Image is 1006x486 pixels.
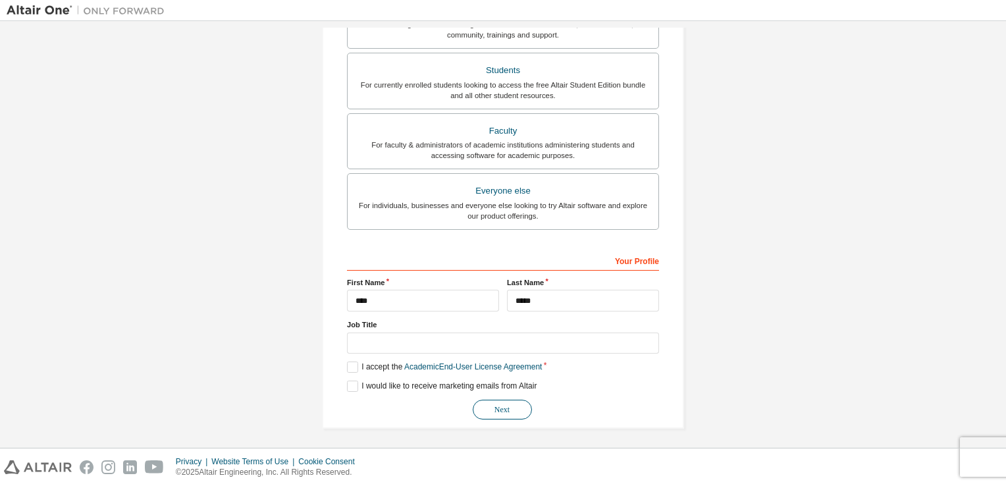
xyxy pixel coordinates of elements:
[176,456,211,467] div: Privacy
[356,122,650,140] div: Faculty
[80,460,93,474] img: facebook.svg
[347,250,659,271] div: Your Profile
[356,80,650,101] div: For currently enrolled students looking to access the free Altair Student Edition bundle and all ...
[123,460,137,474] img: linkedin.svg
[7,4,171,17] img: Altair One
[356,19,650,40] div: For existing customers looking to access software downloads, HPC resources, community, trainings ...
[473,400,532,419] button: Next
[507,277,659,288] label: Last Name
[347,277,499,288] label: First Name
[101,460,115,474] img: instagram.svg
[347,381,537,392] label: I would like to receive marketing emails from Altair
[145,460,164,474] img: youtube.svg
[211,456,298,467] div: Website Terms of Use
[356,182,650,200] div: Everyone else
[356,61,650,80] div: Students
[347,362,542,373] label: I accept the
[404,362,542,371] a: Academic End-User License Agreement
[176,467,363,478] p: © 2025 Altair Engineering, Inc. All Rights Reserved.
[356,200,650,221] div: For individuals, businesses and everyone else looking to try Altair software and explore our prod...
[347,319,659,330] label: Job Title
[4,460,72,474] img: altair_logo.svg
[356,140,650,161] div: For faculty & administrators of academic institutions administering students and accessing softwa...
[298,456,362,467] div: Cookie Consent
